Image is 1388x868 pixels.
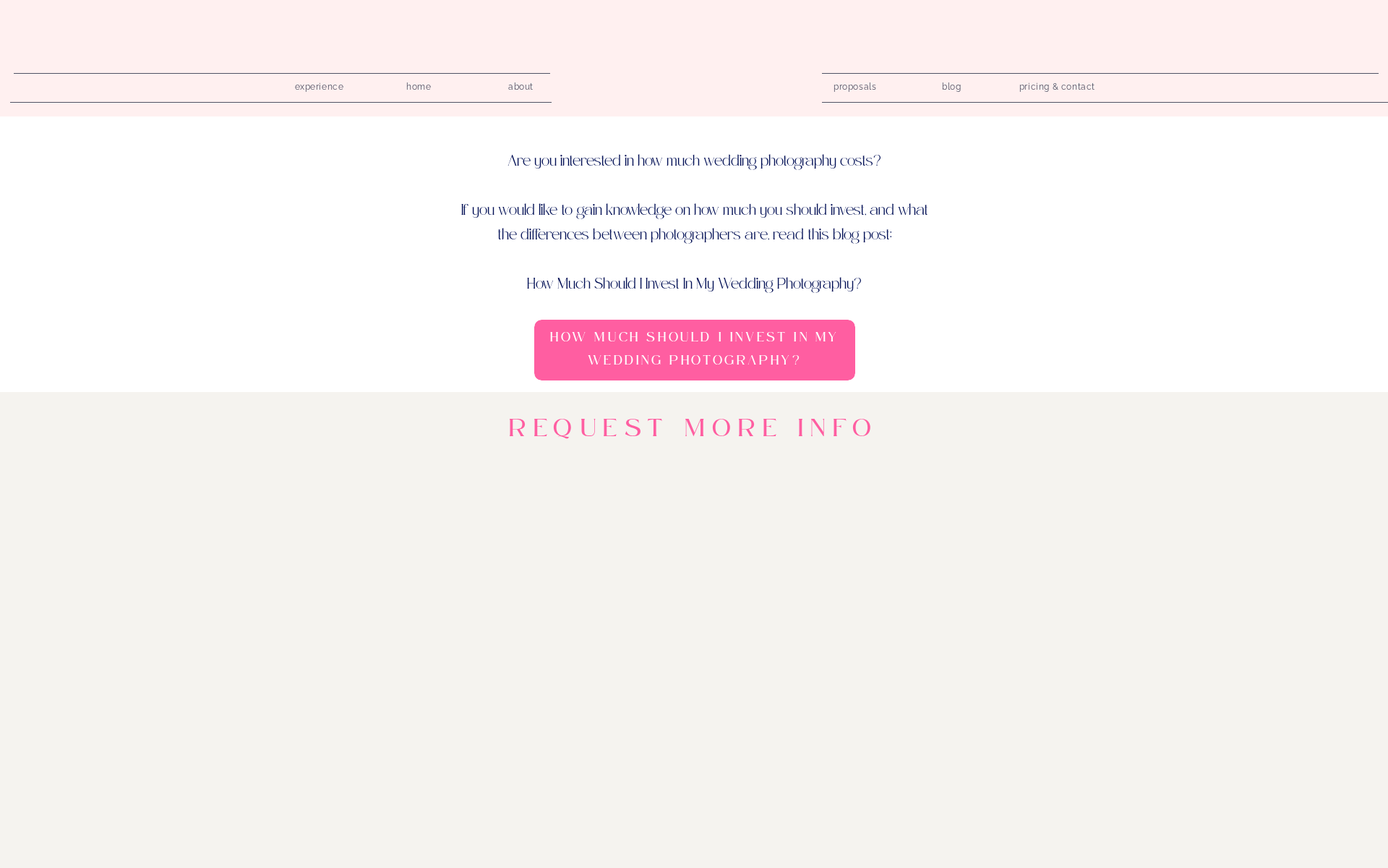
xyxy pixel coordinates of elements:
[931,77,972,91] a: blog
[834,77,875,91] a: proposals
[398,77,440,91] a: home
[459,149,930,265] p: Are you interested in how much wedding photography costs? If you would like to gain knowledge on ...
[458,414,930,451] h1: Request more Info
[500,77,541,91] a: about
[285,77,354,91] a: experience
[1014,77,1101,98] a: pricing & contact
[539,326,850,376] a: How Much Should I Invest In My Wedding Photography?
